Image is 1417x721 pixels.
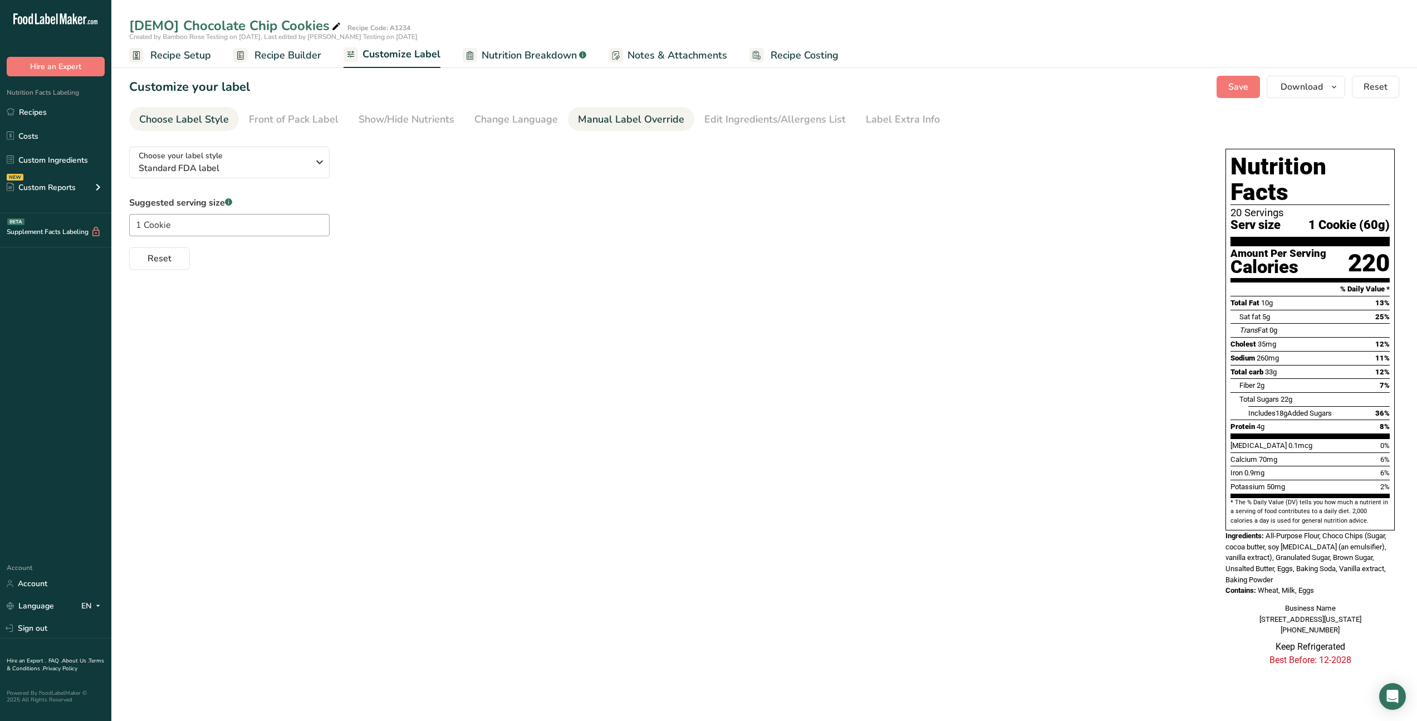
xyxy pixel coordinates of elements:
[1265,368,1277,376] span: 33g
[139,150,223,162] span: Choose your label style
[482,48,577,63] span: Nutrition Breakdown
[7,182,76,193] div: Custom Reports
[254,48,321,63] span: Recipe Builder
[129,32,418,41] span: Created by Bamboo Rose Testing on [DATE], Last edited by [PERSON_NAME] Testing on [DATE]
[1230,154,1390,205] h1: Nutrition Facts
[866,112,940,127] div: Label Extra Info
[139,112,229,127] div: Choose Label Style
[1225,532,1386,584] span: All-Purpose Flour, Choco Chips (Sugar, cocoa butter, soy [MEDICAL_DATA] (an emulsifier), vanilla ...
[1230,354,1255,362] span: Sodium
[1259,455,1277,464] span: 70mg
[1225,640,1395,654] p: Keep Refrigerated
[1257,422,1264,431] span: 4g
[1258,586,1314,595] span: Wheat, Milk, Eggs
[129,16,343,36] div: [DEMO] Chocolate Chip Cookies
[1230,340,1256,348] span: Cholest
[1352,76,1399,98] button: Reset
[7,596,54,616] a: Language
[150,48,211,63] span: Recipe Setup
[129,43,211,68] a: Recipe Setup
[1375,340,1390,348] span: 12%
[1262,313,1270,321] span: 5g
[1244,469,1264,477] span: 0.9mg
[81,600,105,613] div: EN
[1257,381,1264,389] span: 2g
[1267,76,1345,98] button: Download
[1230,218,1281,232] span: Serv size
[1225,586,1256,595] span: Contains:
[1375,313,1390,321] span: 25%
[347,23,410,33] div: Recipe Code: A1234
[1380,483,1390,491] span: 2%
[1225,603,1395,636] div: Business Name [STREET_ADDRESS][US_STATE] [PHONE_NUMBER]
[249,112,339,127] div: Front of Pack Label
[7,57,105,76] button: Hire an Expert
[1239,395,1279,403] span: Total Sugars
[609,43,727,68] a: Notes & Attachments
[1380,441,1390,450] span: 0%
[1239,326,1268,334] span: Fat
[1258,340,1276,348] span: 35mg
[129,247,190,270] button: Reset
[1230,249,1326,259] div: Amount Per Serving
[62,657,89,665] a: About Us .
[48,657,62,665] a: FAQ .
[148,252,171,265] span: Reset
[1239,313,1261,321] span: Sat fat
[1239,381,1255,389] span: Fiber
[1230,498,1390,525] section: * The % Daily Value (DV) tells you how much a nutrient in a serving of food contributes to a dail...
[1230,259,1326,275] div: Calories
[1380,422,1390,431] span: 8%
[7,218,24,225] div: BETA
[1379,683,1406,710] div: Open Intercom Messenger
[1230,282,1390,296] section: % Daily Value *
[129,196,330,210] label: Suggested serving size
[749,43,839,68] a: Recipe Costing
[1248,409,1332,417] span: Includes Added Sugars
[139,162,308,175] span: Standard FDA label
[1288,441,1312,450] span: 0.1mcg
[1230,441,1287,450] span: [MEDICAL_DATA]
[1375,409,1390,417] span: 36%
[1239,326,1258,334] i: Trans
[771,48,839,63] span: Recipe Costing
[1228,80,1248,94] span: Save
[1267,483,1285,491] span: 50mg
[1230,368,1263,376] span: Total carb
[344,42,440,69] a: Customize Label
[1380,469,1390,477] span: 6%
[7,657,104,673] a: Terms & Conditions .
[1281,395,1292,403] span: 22g
[359,112,454,127] div: Show/Hide Nutrients
[1375,299,1390,307] span: 13%
[578,112,684,127] div: Manual Label Override
[463,43,586,68] a: Nutrition Breakdown
[1257,354,1279,362] span: 260mg
[1230,483,1265,491] span: Potassium
[1261,299,1273,307] span: 10g
[1230,422,1255,431] span: Protein
[7,690,105,703] div: Powered By FoodLabelMaker © 2025 All Rights Reserved
[704,112,846,127] div: Edit Ingredients/Allergens List
[1348,249,1390,278] div: 220
[1308,218,1390,232] span: 1 Cookie (60g)
[1375,354,1390,362] span: 11%
[1217,76,1260,98] button: Save
[1281,80,1323,94] span: Download
[7,657,46,665] a: Hire an Expert .
[1364,80,1387,94] span: Reset
[1375,368,1390,376] span: 12%
[1230,469,1243,477] span: Iron
[129,147,330,178] button: Choose your label style Standard FDA label
[627,48,727,63] span: Notes & Attachments
[7,174,23,181] div: NEW
[129,78,250,96] h1: Customize your label
[1269,655,1351,665] span: Best Before: 12-2028
[1276,409,1287,417] span: 18g
[1380,455,1390,464] span: 6%
[1230,299,1259,307] span: Total Fat
[1230,455,1257,464] span: Calcium
[474,112,558,127] div: Change Language
[43,665,77,673] a: Privacy Policy
[1230,207,1390,218] div: 20 Servings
